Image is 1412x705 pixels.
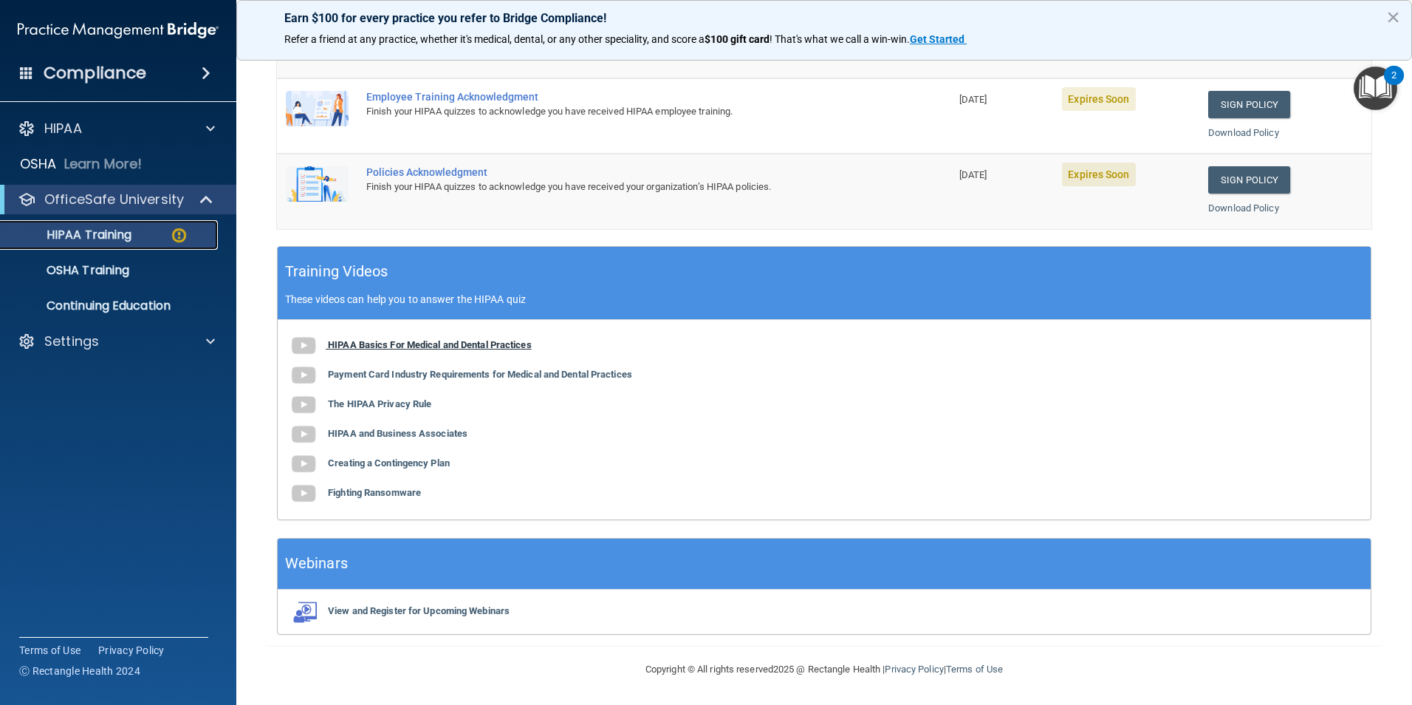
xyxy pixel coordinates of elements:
h5: Webinars [285,551,348,576]
img: gray_youtube_icon.38fcd6cc.png [289,361,318,390]
button: Open Resource Center, 2 new notifications [1354,67,1397,110]
img: gray_youtube_icon.38fcd6cc.png [289,331,318,361]
a: Settings [18,333,215,350]
img: webinarIcon.c7ebbf15.png [289,601,318,623]
a: Terms of Use [19,643,80,658]
h4: Compliance [44,63,146,84]
p: Continuing Education [10,299,211,313]
strong: $100 gift card [705,33,770,45]
img: warning-circle.0cc9ac19.png [170,226,188,245]
h5: Training Videos [285,259,388,285]
b: Payment Card Industry Requirements for Medical and Dental Practices [328,369,632,380]
span: ! That's what we call a win-win. [770,33,910,45]
span: [DATE] [959,169,987,180]
a: HIPAA [18,120,215,137]
b: Fighting Ransomware [328,487,421,498]
span: Expires Soon [1062,163,1135,186]
div: Finish your HIPAA quizzes to acknowledge you have received your organization’s HIPAA policies. [366,178,877,196]
img: gray_youtube_icon.38fcd6cc.png [289,420,318,449]
p: Earn $100 for every practice you refer to Bridge Compliance! [284,11,1364,25]
a: Sign Policy [1208,166,1290,194]
a: Sign Policy [1208,91,1290,118]
img: gray_youtube_icon.38fcd6cc.png [289,479,318,508]
a: Privacy Policy [98,643,165,658]
p: OSHA Training [10,263,129,278]
img: gray_youtube_icon.38fcd6cc.png [289,390,318,420]
p: These videos can help you to answer the HIPAA quiz [285,293,1363,305]
img: PMB logo [18,16,219,45]
p: Learn More! [64,155,143,173]
a: Download Policy [1208,127,1279,138]
p: Settings [44,333,99,350]
p: OSHA [20,155,57,173]
div: Policies Acknowledgment [366,166,877,178]
button: Close [1386,5,1400,29]
div: Finish your HIPAA quizzes to acknowledge you have received HIPAA employee training. [366,103,877,120]
p: HIPAA Training [10,228,131,242]
b: The HIPAA Privacy Rule [328,398,431,409]
span: Expires Soon [1062,87,1135,111]
a: OfficeSafe University [18,191,214,208]
b: Creating a Contingency Plan [328,457,450,469]
span: Ⓒ Rectangle Health 2024 [19,664,140,678]
span: Refer a friend at any practice, whether it's medical, dental, or any other speciality, and score a [284,33,705,45]
img: gray_youtube_icon.38fcd6cc.png [289,449,318,479]
a: Download Policy [1208,202,1279,214]
p: OfficeSafe University [44,191,184,208]
span: [DATE] [959,94,987,105]
b: HIPAA Basics For Medical and Dental Practices [328,339,532,350]
a: Download Certificate [1208,52,1298,63]
b: HIPAA and Business Associates [328,428,467,439]
a: Terms of Use [946,664,1003,675]
div: Copyright © All rights reserved 2025 @ Rectangle Health | | [555,646,1094,693]
div: 2 [1391,75,1396,95]
strong: Get Started [910,33,964,45]
div: Employee Training Acknowledgment [366,91,877,103]
b: View and Register for Upcoming Webinars [328,605,510,616]
a: Get Started [910,33,967,45]
p: HIPAA [44,120,82,137]
a: Privacy Policy [885,664,943,675]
